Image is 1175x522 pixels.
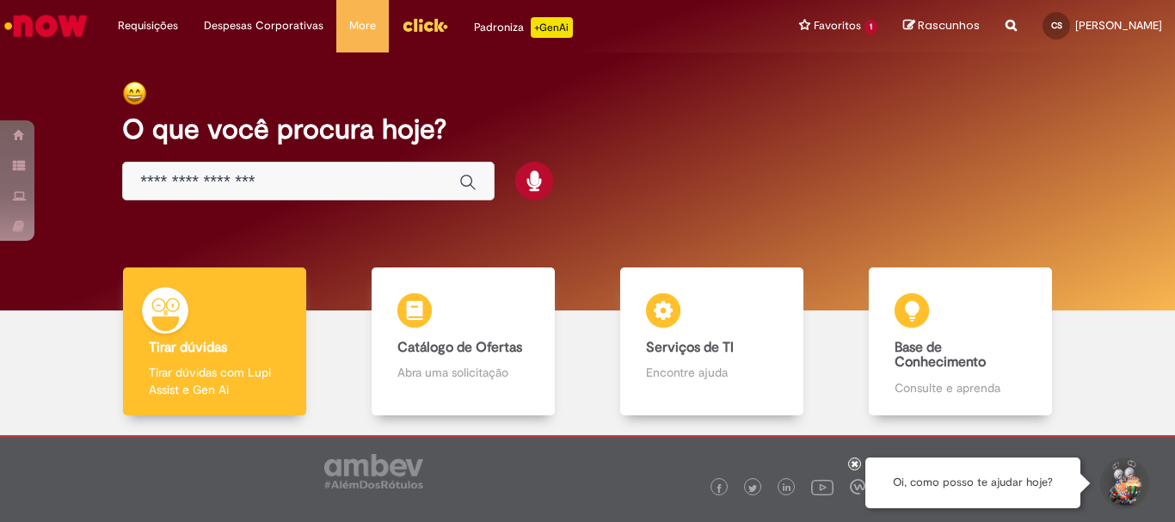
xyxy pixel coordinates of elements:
[324,454,423,488] img: logo_footer_ambev_rotulo_gray.png
[895,339,986,372] b: Base de Conhecimento
[122,81,147,106] img: happy-face.png
[118,17,178,34] span: Requisições
[864,20,877,34] span: 1
[811,476,834,498] img: logo_footer_youtube.png
[397,364,528,381] p: Abra uma solicitação
[1051,20,1062,31] span: CS
[850,479,865,494] img: logo_footer_workplace.png
[1098,458,1149,509] button: Iniciar Conversa de Suporte
[715,484,723,493] img: logo_footer_facebook.png
[783,483,791,494] img: logo_footer_linkedin.png
[349,17,376,34] span: More
[748,484,757,493] img: logo_footer_twitter.png
[531,17,573,38] p: +GenAi
[474,17,573,38] div: Padroniza
[836,267,1085,416] a: Base de Conhecimento Consulte e aprenda
[149,339,227,356] b: Tirar dúvidas
[903,18,980,34] a: Rascunhos
[918,17,980,34] span: Rascunhos
[149,364,280,398] p: Tirar dúvidas com Lupi Assist e Gen Ai
[402,12,448,38] img: click_logo_yellow_360x200.png
[2,9,90,43] img: ServiceNow
[646,364,777,381] p: Encontre ajuda
[865,458,1080,508] div: Oi, como posso te ajudar hoje?
[814,17,861,34] span: Favoritos
[895,379,1025,396] p: Consulte e aprenda
[204,17,323,34] span: Despesas Corporativas
[587,267,836,416] a: Serviços de TI Encontre ajuda
[1075,18,1162,33] span: [PERSON_NAME]
[122,114,1053,144] h2: O que você procura hoje?
[397,339,522,356] b: Catálogo de Ofertas
[90,267,339,416] a: Tirar dúvidas Tirar dúvidas com Lupi Assist e Gen Ai
[646,339,734,356] b: Serviços de TI
[339,267,587,416] a: Catálogo de Ofertas Abra uma solicitação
